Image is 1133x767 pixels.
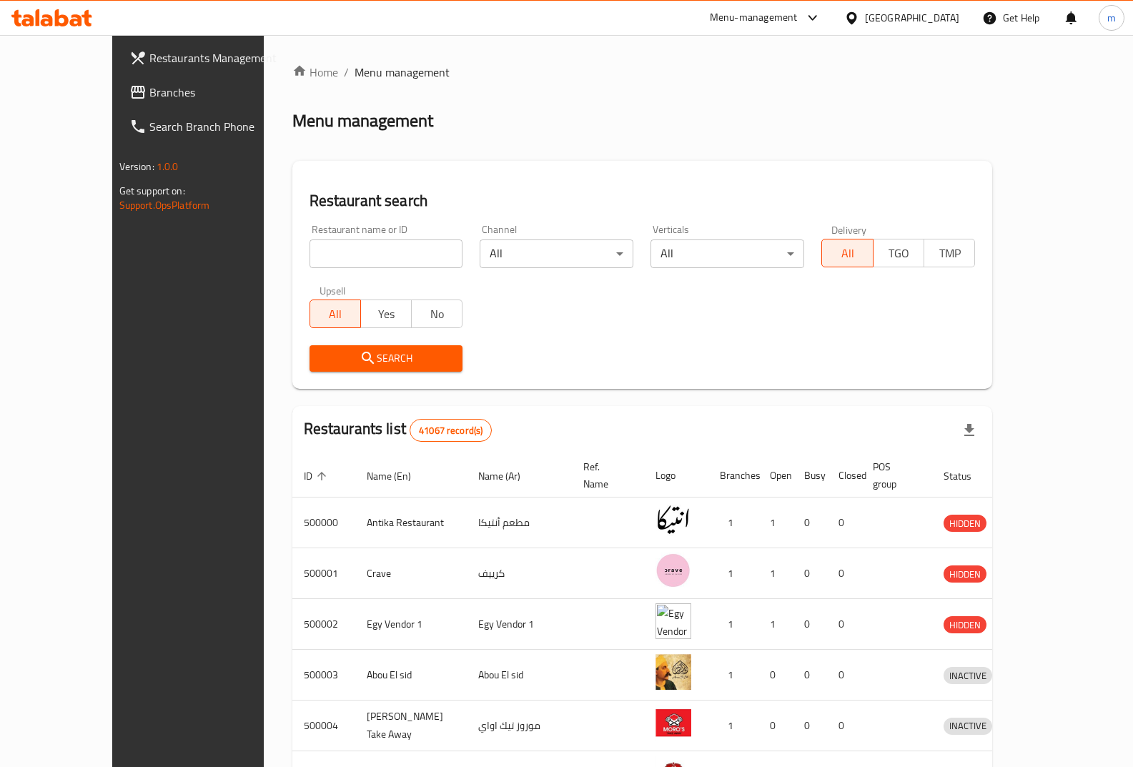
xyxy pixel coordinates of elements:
td: 0 [827,701,861,751]
td: 500004 [292,701,355,751]
li: / [344,64,349,81]
td: 0 [827,548,861,599]
button: No [411,300,462,328]
div: All [650,239,804,268]
td: Abou El sid [355,650,467,701]
span: HIDDEN [944,515,986,532]
td: Egy Vendor 1 [355,599,467,650]
a: Home [292,64,338,81]
span: Get support on: [119,182,185,200]
th: Open [758,454,793,498]
img: Abou El sid [655,654,691,690]
span: HIDDEN [944,566,986,583]
td: 0 [827,650,861,701]
span: Menu management [355,64,450,81]
div: INACTIVE [944,718,992,735]
td: 1 [758,548,793,599]
a: Branches [118,75,302,109]
span: INACTIVE [944,718,992,734]
span: Status [944,467,990,485]
div: HIDDEN [944,616,986,633]
td: مطعم أنتيكا [467,498,572,548]
img: Egy Vendor 1 [655,603,691,639]
span: Name (En) [367,467,430,485]
nav: breadcrumb [292,64,993,81]
span: Ref. Name [583,458,627,493]
button: TGO [873,239,924,267]
span: Yes [367,304,406,325]
span: Name (Ar) [478,467,539,485]
h2: Menu management [292,109,433,132]
td: 0 [793,701,827,751]
div: [GEOGRAPHIC_DATA] [865,10,959,26]
img: Moro's Take Away [655,705,691,741]
button: TMP [924,239,975,267]
label: Upsell [320,285,346,295]
div: Menu-management [710,9,798,26]
th: Logo [644,454,708,498]
td: Antika Restaurant [355,498,467,548]
td: 0 [758,701,793,751]
span: INACTIVE [944,668,992,684]
div: Export file [952,413,986,447]
th: Branches [708,454,758,498]
td: 1 [708,498,758,548]
td: 1 [758,498,793,548]
span: All [828,243,867,264]
span: Branches [149,84,290,101]
span: Version: [119,157,154,176]
a: Restaurants Management [118,41,302,75]
td: 500001 [292,548,355,599]
td: 0 [827,599,861,650]
td: [PERSON_NAME] Take Away [355,701,467,751]
span: HIDDEN [944,617,986,633]
span: Search Branch Phone [149,118,290,135]
span: No [417,304,457,325]
input: Search for restaurant name or ID.. [310,239,463,268]
td: Crave [355,548,467,599]
td: موروز تيك اواي [467,701,572,751]
span: Restaurants Management [149,49,290,66]
span: All [316,304,355,325]
td: 0 [793,548,827,599]
td: 0 [758,650,793,701]
span: ID [304,467,331,485]
span: m [1107,10,1116,26]
span: 41067 record(s) [410,424,491,437]
td: 500003 [292,650,355,701]
td: 1 [758,599,793,650]
td: كرييف [467,548,572,599]
td: 0 [793,599,827,650]
td: 0 [793,498,827,548]
td: 0 [793,650,827,701]
th: Busy [793,454,827,498]
span: 1.0.0 [157,157,179,176]
span: POS group [873,458,915,493]
button: All [310,300,361,328]
td: 1 [708,650,758,701]
td: 0 [827,498,861,548]
img: Antika Restaurant [655,502,691,538]
div: Total records count [410,419,492,442]
div: INACTIVE [944,667,992,684]
img: Crave [655,553,691,588]
td: 1 [708,548,758,599]
button: Search [310,345,463,372]
td: Egy Vendor 1 [467,599,572,650]
button: Yes [360,300,412,328]
td: 500000 [292,498,355,548]
h2: Restaurant search [310,190,976,212]
a: Support.OpsPlatform [119,196,210,214]
span: TGO [879,243,919,264]
th: Closed [827,454,861,498]
span: Search [321,350,452,367]
label: Delivery [831,224,867,234]
button: All [821,239,873,267]
div: All [480,239,633,268]
td: 500002 [292,599,355,650]
td: 1 [708,701,758,751]
a: Search Branch Phone [118,109,302,144]
td: 1 [708,599,758,650]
